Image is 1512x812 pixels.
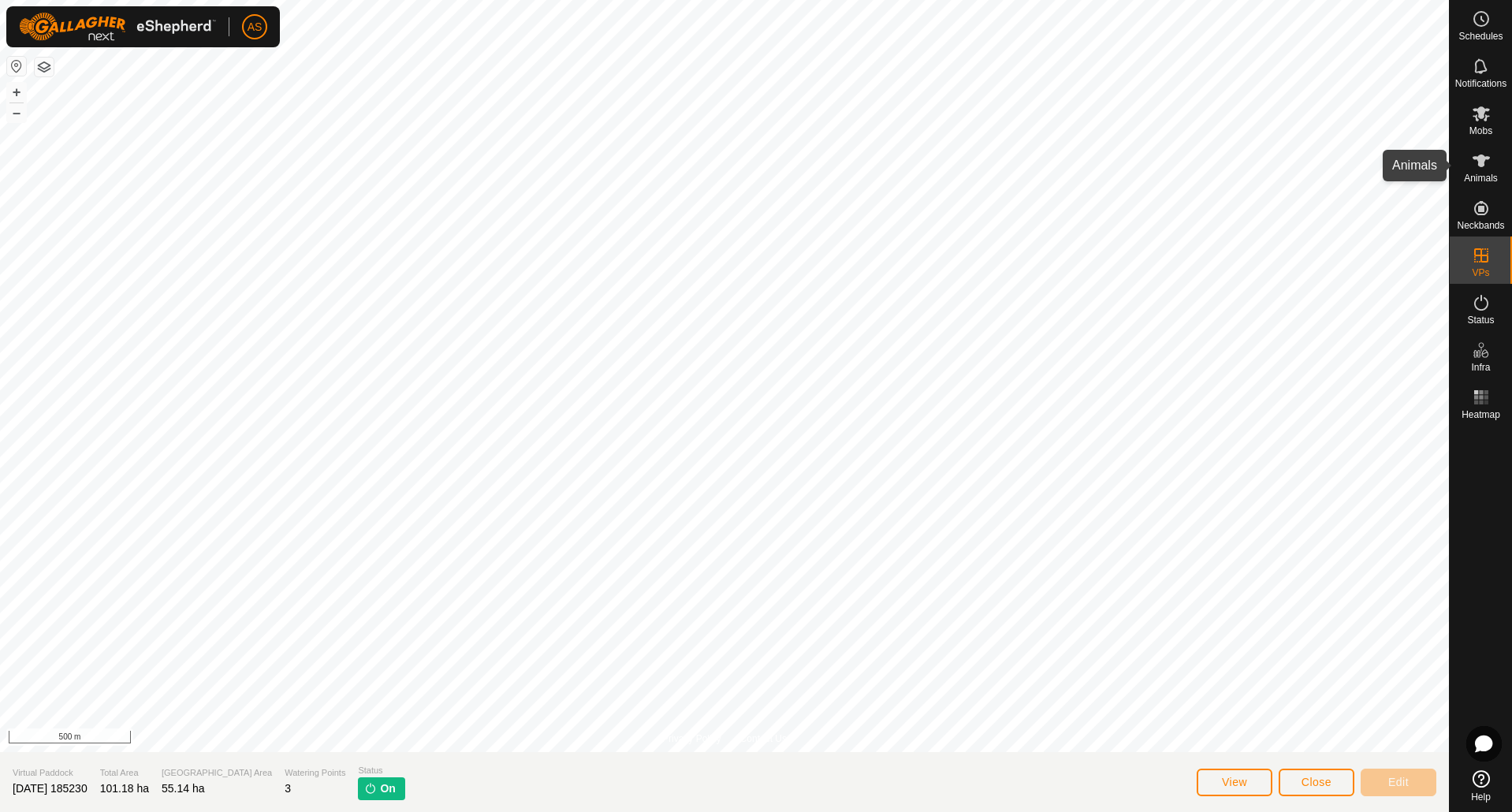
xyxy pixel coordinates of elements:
span: Heatmap [1462,410,1500,419]
span: On [380,780,395,797]
span: [GEOGRAPHIC_DATA] Area [162,766,272,780]
button: Map Layers [35,58,54,76]
span: [DATE] 185230 [13,782,88,795]
span: Total Area [100,766,149,780]
a: Help [1450,764,1512,808]
span: 3 [285,782,291,795]
a: Privacy Policy [662,732,721,746]
span: Notifications [1455,79,1506,88]
span: Edit [1388,776,1409,788]
span: 101.18 ha [100,782,149,795]
button: Edit [1361,769,1436,796]
span: 55.14 ha [162,782,205,795]
span: Mobs [1469,126,1492,136]
span: Status [1467,315,1494,325]
span: Virtual Paddock [13,766,88,780]
span: Infra [1471,363,1490,372]
img: Gallagher Logo [19,13,216,41]
span: Neckbands [1457,221,1504,230]
span: View [1222,776,1247,788]
span: Close [1302,776,1331,788]
button: View [1197,769,1272,796]
span: AS [248,19,263,35]
img: turn-on [364,782,377,795]
button: – [7,103,26,122]
span: Schedules [1458,32,1503,41]
button: Reset Map [7,57,26,76]
span: Watering Points [285,766,345,780]
span: Status [358,764,404,777]
span: Help [1471,792,1491,802]
button: + [7,83,26,102]
span: Animals [1464,173,1498,183]
button: Close [1279,769,1354,796]
a: Contact Us [740,732,787,746]
span: VPs [1472,268,1489,277]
